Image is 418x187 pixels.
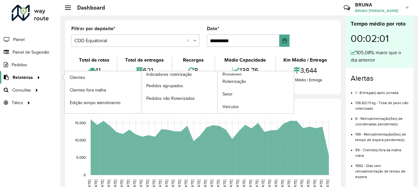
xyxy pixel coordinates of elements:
[351,74,408,83] h4: Alertas
[75,121,86,125] text: 15,000
[340,1,353,14] a: Contato Rápido
[75,138,86,142] text: 10,000
[146,71,192,78] span: Indicadores roteirização
[65,71,141,83] a: Clientes
[223,71,242,78] span: Romaneio
[279,35,290,47] button: Choose Date
[13,49,49,55] span: Painel de Sugestão
[218,88,294,100] a: Setor
[76,156,86,160] text: 5,000
[12,62,27,68] span: Pedidos
[223,104,239,110] span: Veículos
[351,49,408,64] div: 105,08% maior que o dia anterior
[13,36,25,43] span: Painel
[355,111,408,127] li: 6 - Retroalimentação(ões) de coordenadas pendente(s)
[12,87,31,93] span: Consultas
[355,158,408,180] li: 1592 - Dias sem retroalimentação de tempo de espera
[70,74,85,81] span: Clientes
[355,2,401,8] h3: BRUNA
[223,78,246,85] span: Roteirização
[12,100,23,106] span: Tático
[207,25,219,32] label: Data
[73,56,115,64] div: Total de rotas
[278,56,333,64] div: Km Médio / Entrega
[65,84,141,96] a: Clientes fora malha
[223,91,233,97] span: Setor
[218,101,294,113] a: Veículos
[218,75,294,88] a: Roteirização
[71,25,115,32] label: Filtrar por depósito
[65,96,141,109] a: Edição tempo atendimento
[355,85,408,96] li: 1 - Entrega(s) após jornada
[355,143,408,158] li: 59 - Cliente(s) fora da malha viária
[141,92,218,104] a: Pedidos não Roteirizados
[174,56,213,64] div: Recargas
[65,71,218,113] a: Indicadores roteirização
[84,173,86,177] text: 0
[217,56,274,64] div: Média Capacidade
[351,28,408,49] div: 00:02:01
[71,4,105,11] h2: Dashboard
[355,96,408,111] li: 138.821,11 kg - Total de peso não roteirizado
[355,127,408,143] li: 199 - Retroalimentação(ões) de tempo de espera pendente(s)
[187,37,192,44] span: Clear all
[119,64,170,77] div: 621
[355,8,401,14] span: BRUNA [PERSON_NAME]
[174,64,213,77] div: 8
[351,20,408,28] div: Tempo médio por rota
[146,95,195,102] span: Pedidos não Roteirizados
[73,64,115,77] div: 41
[13,74,33,81] span: Relatórios
[141,71,294,113] a: Romaneio
[278,77,333,83] div: Km Médio / Entrega
[119,56,170,64] div: Total de entregas
[217,64,274,77] div: 138,76
[141,79,218,92] a: Pedidos agrupados
[70,100,120,106] span: Edição tempo atendimento
[278,64,333,77] div: 3,644
[70,87,106,93] span: Clientes fora malha
[146,83,183,89] span: Pedidos agrupados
